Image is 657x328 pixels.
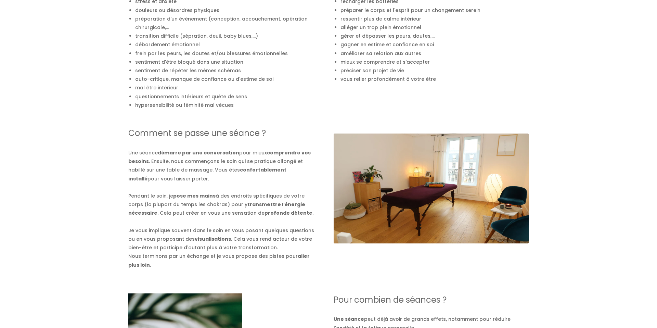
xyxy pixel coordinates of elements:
li: hypersensibilité ou féminité mal vécues [135,101,323,110]
li: frein par les peurs, les doutes et/ou blessures émotionnelles [135,49,323,58]
div: Une séance pour mieux . Ensuite, nous commençons le soin qui se pratique allongé et habillé sur u... [128,110,317,269]
li: transition difficile (sépration, deuil, baby blues,...) [135,32,323,40]
li: alléger un trop plein émotionnel [340,23,529,32]
span: visualisations [195,236,231,242]
li: améliorer sa relation aux autres [340,49,529,58]
span: Une séance [334,316,364,323]
h3: Pour combien de séances ? [334,293,529,306]
li: ressentir plus de calme intérieur [340,15,529,23]
li: auto-critique, manque de confiance ou d'estime de soi [135,75,323,84]
li: questionnements intérieurs et quête de sens [135,92,323,101]
span: confortablement installé [128,166,286,182]
span: profonde détente [265,210,312,216]
li: sentiment d'être bloqué dans une situation [135,58,323,66]
span: démarre par une conversation [158,149,239,156]
li: préparation d'un événement (conception, accouchement, opération chirurgicale,... [135,15,323,32]
li: douleurs ou désordres physiques [135,6,323,15]
span: pose mes mains [173,192,216,199]
h3: Comment se passe une séance ? [128,127,317,140]
li: gagner en estime et confiance en soi [340,40,529,49]
li: débordement émotionnel [135,40,323,49]
li: mieux se comprendre et s’accepter [340,58,529,66]
li: gérer et dépasser les peurs, doutes,... [340,32,529,40]
span: aller plus loin [128,253,310,268]
li: préparer le corps et l'esprit pour un changement serein [340,6,529,15]
img: cabinet de soin paris 75 [334,134,529,243]
li: vous relier profondément à votre être [340,75,529,84]
li: sentiment de répéter les mêmes schémas [135,66,323,75]
li: préciser son projet de vie [340,66,529,75]
li: mal être intérieur [135,84,323,92]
